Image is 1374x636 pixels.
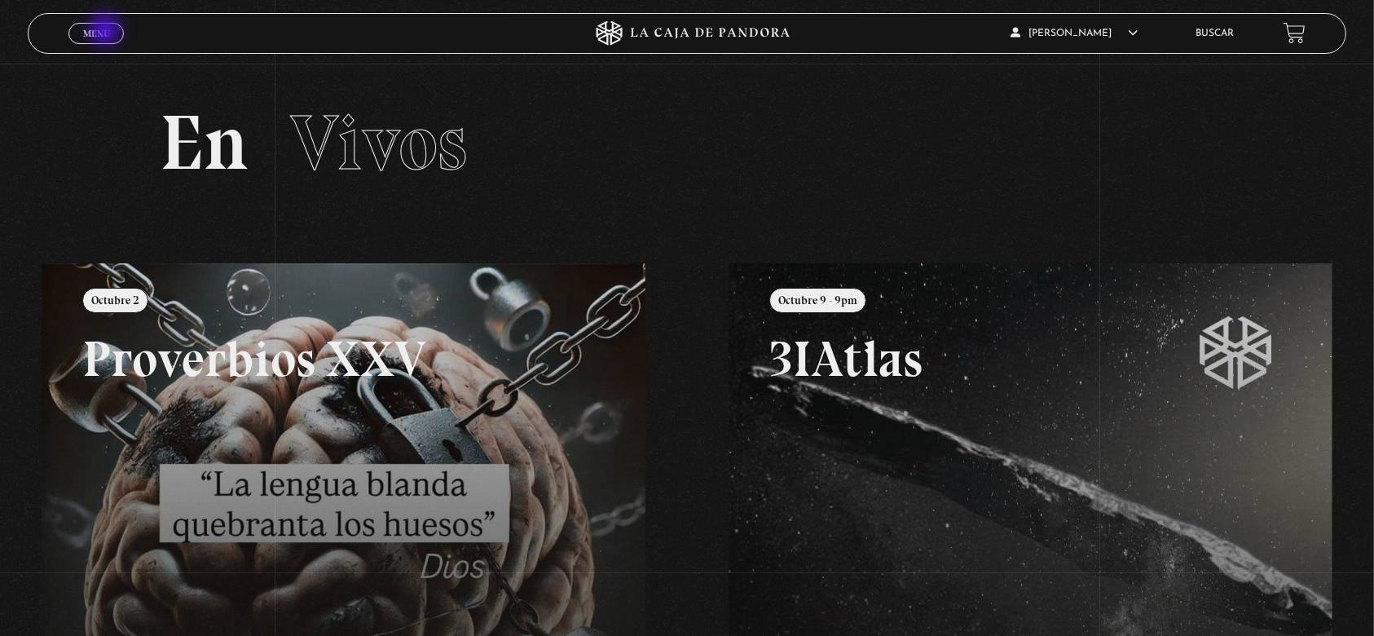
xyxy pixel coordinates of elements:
[77,42,116,53] span: Cerrar
[160,104,1215,182] h2: En
[290,96,468,189] span: Vivos
[1011,29,1138,38] span: [PERSON_NAME]
[1196,29,1235,38] a: Buscar
[1284,22,1306,44] a: View your shopping cart
[83,29,110,38] span: Menu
